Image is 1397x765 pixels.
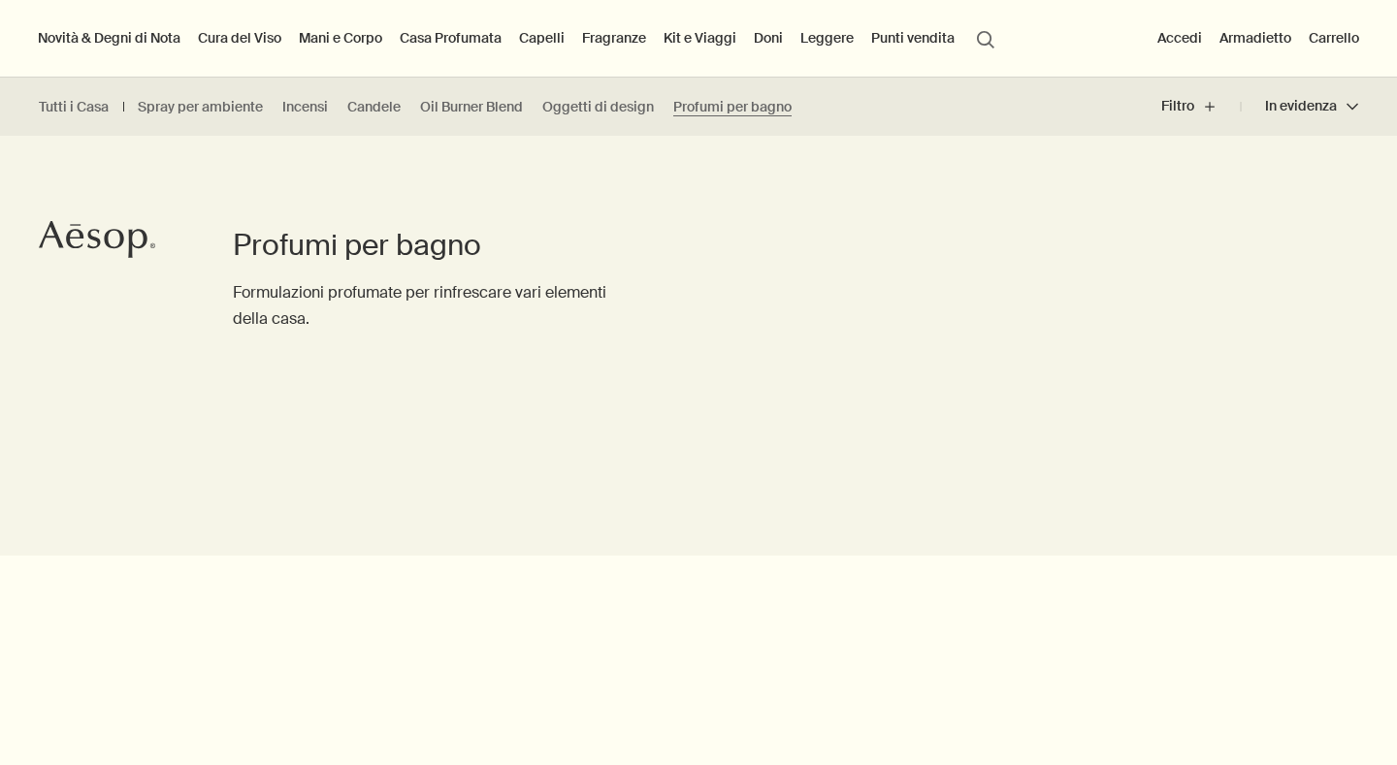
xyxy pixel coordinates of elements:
[1153,25,1206,50] button: Accedi
[750,25,787,50] a: Doni
[1305,25,1363,50] button: Carrello
[233,279,621,332] p: Formulazioni profumate per rinfrescare vari elementi della casa.
[660,25,740,50] a: Kit e Viaggi
[796,25,858,50] a: Leggere
[34,215,160,269] a: Aesop
[295,25,386,50] a: Mani e Corpo
[417,625,452,660] button: Salva nell'armadietto.
[867,25,958,50] button: Punti vendita
[1216,25,1295,50] a: Armadietto
[34,25,184,50] button: Novità & Degni di Nota
[578,25,650,50] a: Fragranze
[39,220,155,259] svg: Aesop
[233,226,621,265] h1: Profumi per bagno
[515,25,569,50] a: Capelli
[194,25,285,50] a: Cura del Viso
[396,25,505,50] a: Casa Profumata
[19,634,185,652] div: Formulazioni degne di nota
[968,19,1003,56] button: Apri ricerca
